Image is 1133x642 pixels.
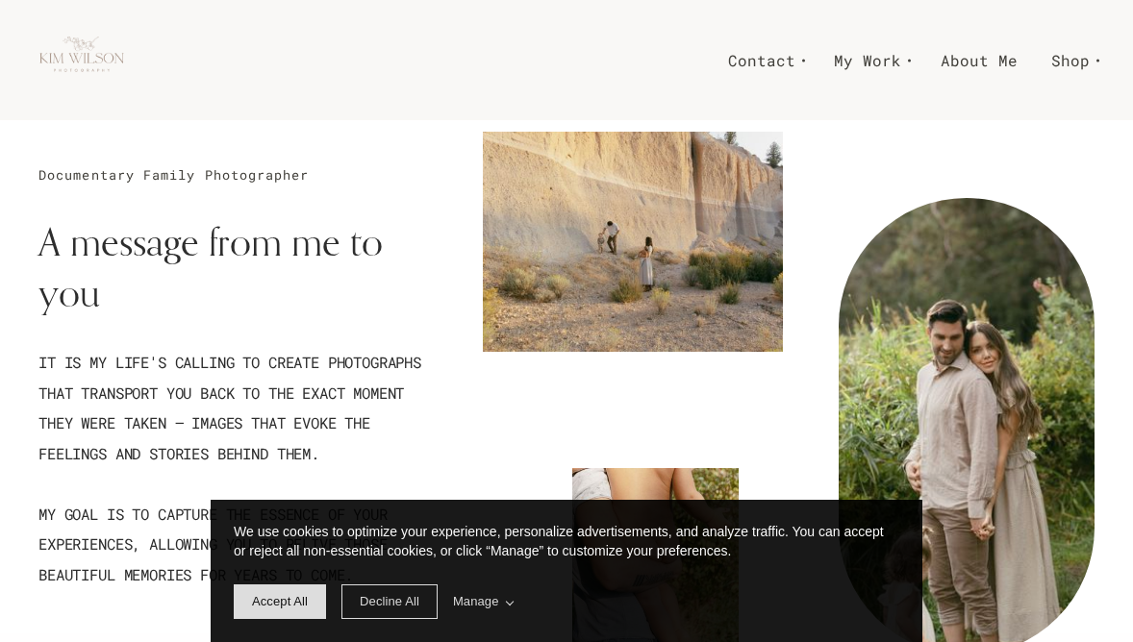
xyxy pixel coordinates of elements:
[211,500,922,642] div: cookieconsent
[38,166,309,184] span: Documentary Family Photographer
[38,17,125,104] img: Kim Wilson Photography
[360,594,419,608] span: Decline All
[38,217,392,315] span: A message from me to you
[234,524,884,558] span: We use cookies to optimize your experience, personalize advertisements, and analyze traffic. You ...
[834,46,901,74] span: My Work
[38,504,395,584] span: MY GOAL IS TO CAPTURE THE ESSENCE OF YOUR EXPERIENCES, ALLOWING YOU TO RELIVE THOSE BEAUTIFUL MEM...
[923,43,1034,77] a: About Me
[453,592,514,611] span: Manage
[252,594,308,608] span: Accept All
[711,43,817,77] a: Contact
[341,584,438,619] span: deny cookie message
[234,584,326,619] span: allow cookie message
[818,43,923,77] a: My Work
[1051,46,1090,74] span: Shop
[728,46,795,74] span: Contact
[38,352,430,463] span: IT IS MY LIFE'S CALLING TO CREATE PHOTOGRAPHS THAT TRANSPORT YOU BACK TO THE EXACT MOMENT THEY WE...
[1034,43,1111,77] a: Shop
